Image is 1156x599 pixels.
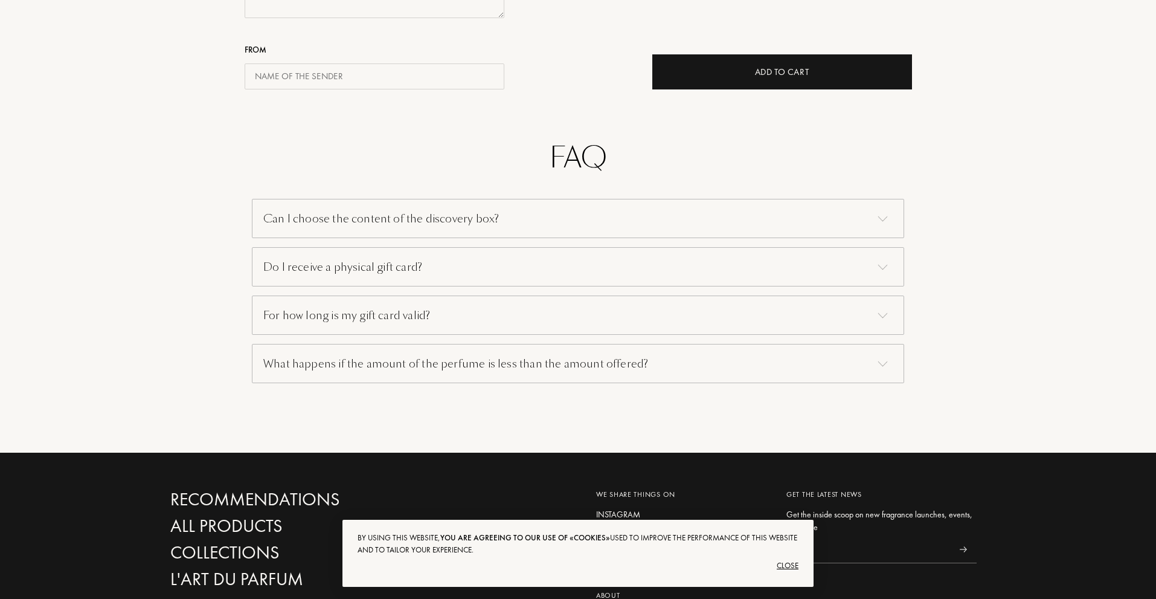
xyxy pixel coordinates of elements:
[786,508,977,534] div: Get the inside scoop on new fragrance launches, events, and more
[878,361,888,366] img: arrow_thin.png
[786,489,977,500] div: Get the latest news
[596,508,768,521] a: Instagram
[170,542,430,563] a: Collections
[252,344,904,383] div: What happens if the amount of the perfume is less than the amount offered?
[170,569,430,590] a: L'Art du Parfum
[170,489,430,510] a: Recommendations
[170,138,986,178] h2: FAQ
[252,247,904,287] div: Do I receive a physical gift card?
[245,63,504,89] input: Name of the sender
[170,516,430,537] a: All products
[878,264,888,270] img: arrow_thin.png
[245,44,504,56] div: From
[252,296,904,335] div: For how long is my gift card valid?
[358,532,798,556] div: By using this website, used to improve the performance of this website and to tailor your experie...
[959,546,967,552] img: news_send.svg
[358,556,798,575] div: Close
[786,536,949,563] input: Email
[878,216,888,221] img: arrow_thin.png
[252,199,904,238] div: Can I choose the content of the discovery box?
[755,65,809,79] div: Add to Cart
[596,489,768,500] div: We share things on
[878,312,888,318] img: arrow_thin.png
[440,533,610,543] span: you are agreeing to our use of «cookies»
